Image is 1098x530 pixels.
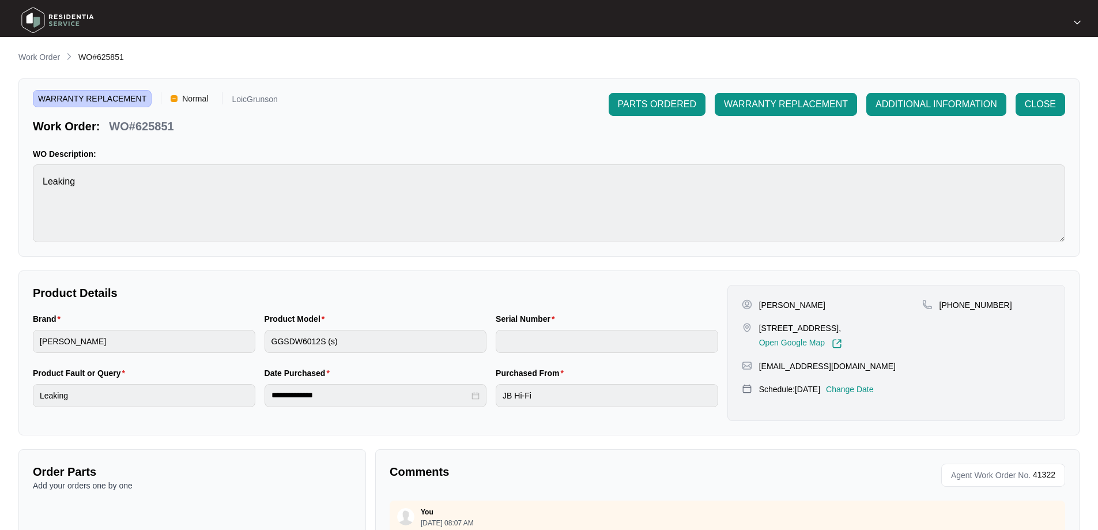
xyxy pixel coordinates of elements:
[33,480,352,491] p: Add your orders one by one
[1033,467,1060,484] p: 41322
[33,148,1065,160] p: WO Description:
[33,464,352,480] p: Order Parts
[33,90,152,107] span: WARRANTY REPLACEMENT
[496,367,568,379] label: Purchased From
[742,299,752,310] img: user-pin
[18,51,60,63] p: Work Order
[759,384,820,395] p: Schedule: [DATE]
[265,367,334,379] label: Date Purchased
[866,93,1006,116] button: ADDITIONAL INFORMATION
[33,367,130,379] label: Product Fault or Query
[109,118,173,134] p: WO#625851
[390,464,719,480] p: Comments
[33,164,1065,242] textarea: Leaking
[33,285,718,301] p: Product Details
[832,339,842,349] img: Link-External
[742,360,752,371] img: map-pin
[715,93,857,116] button: WARRANTY REPLACEMENT
[618,97,696,111] span: PARTS ORDERED
[609,93,705,116] button: PARTS ORDERED
[265,313,330,325] label: Product Model
[33,118,100,134] p: Work Order:
[171,95,178,102] img: Vercel Logo
[178,90,213,107] span: Normal
[876,97,997,111] span: ADDITIONAL INFORMATION
[232,95,277,107] p: LoicGrunson
[1016,93,1065,116] button: CLOSE
[759,322,842,334] p: [STREET_ADDRESS],
[939,299,1012,311] p: [PHONE_NUMBER]
[496,330,718,353] input: Serial Number
[65,52,74,61] img: chevron-right
[826,384,874,395] p: Change Date
[17,3,98,37] img: residentia service logo
[742,384,752,394] img: map-pin
[33,330,255,353] input: Brand
[922,299,933,310] img: map-pin
[1074,20,1081,25] img: dropdown arrow
[759,299,825,311] p: [PERSON_NAME]
[496,313,559,325] label: Serial Number
[33,384,255,407] input: Product Fault or Query
[421,520,474,527] p: [DATE] 08:07 AM
[759,339,842,349] a: Open Google Map
[496,384,718,407] input: Purchased From
[33,313,65,325] label: Brand
[724,97,848,111] span: WARRANTY REPLACEMENT
[946,467,1031,484] span: Agent Work Order No.
[78,52,124,62] span: WO#625851
[742,322,752,333] img: map-pin
[265,330,487,353] input: Product Model
[16,51,62,64] a: Work Order
[271,389,470,401] input: Date Purchased
[421,508,433,517] p: You
[759,360,896,372] p: [EMAIL_ADDRESS][DOMAIN_NAME]
[397,508,414,525] img: user.svg
[1025,97,1056,111] span: CLOSE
